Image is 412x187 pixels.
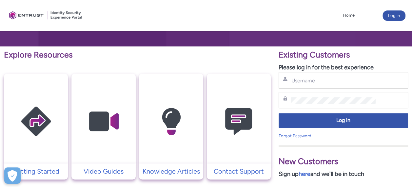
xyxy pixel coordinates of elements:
img: Getting Started [5,86,67,157]
p: New Customers [279,155,408,168]
div: Cookie Preferences [4,167,21,184]
input: Username [291,77,375,84]
a: Home [341,10,356,20]
a: Video Guides [71,166,135,176]
button: Open Preferences [4,167,21,184]
p: Knowledge Articles [142,166,200,176]
img: Contact Support [207,86,270,157]
img: Knowledge Articles [140,86,202,157]
p: Explore Resources [4,49,271,61]
p: Contact Support [210,166,267,176]
a: Contact Support [207,166,271,176]
p: Getting Started [7,166,65,176]
a: Getting Started [4,166,68,176]
p: Existing Customers [279,49,408,61]
span: Log in [283,117,404,124]
button: Log in [279,113,408,128]
a: Forgot Password [279,133,311,138]
img: Video Guides [72,86,135,157]
p: Video Guides [75,166,132,176]
a: Knowledge Articles [139,166,203,176]
p: Please log in for the best experience [279,63,408,72]
button: Log in [383,10,405,21]
a: here [299,170,310,178]
p: Sign up and we'll be in touch [279,170,408,178]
